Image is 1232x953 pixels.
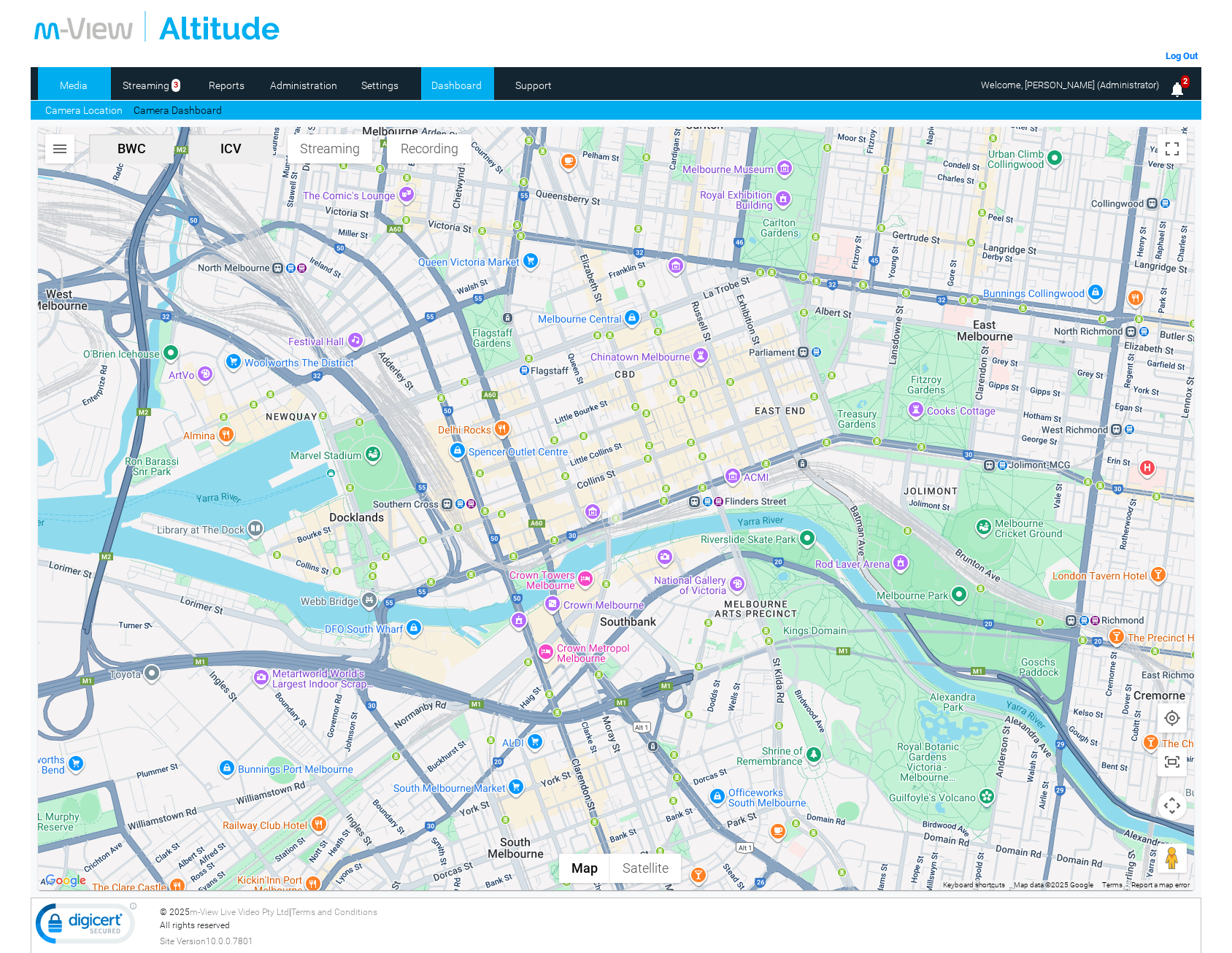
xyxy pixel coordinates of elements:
a: Log Out [1166,50,1198,61]
a: Camera Location [45,103,123,118]
span: Recording [393,141,466,156]
button: Show street map [559,854,610,883]
a: Terms and Conditions [291,907,377,917]
span: 2 [1181,75,1190,89]
a: Open this area in Google Maps (opens a new window) [42,871,90,890]
a: Report a map error [1131,881,1190,889]
a: Media [38,74,109,96]
img: svg+xml,%3Csvg%20xmlns%3D%22http%3A%2F%2Fwww.w3.org%2F2000%2Fsvg%22%20height%3D%2224%22%20viewBox... [51,140,69,158]
button: Show user location [1158,703,1187,733]
a: Settings [344,74,415,96]
button: Recording [387,134,471,163]
img: bell25.png [1169,81,1186,99]
button: Search [45,134,74,163]
a: Dashboard [421,74,492,96]
button: Keyboard shortcuts [943,880,1005,890]
span: BWC [95,141,168,156]
button: Drag Pegman onto the map to open Street View [1158,844,1187,873]
div: © 2025 | All rights reserved [160,906,1197,948]
span: ICV [194,141,267,156]
img: svg+xml,%3Csvg%20xmlns%3D%22http%3A%2F%2Fwww.w3.org%2F2000%2Fsvg%22%20height%3D%2224%22%20viewBox... [1163,753,1181,771]
div: YLF415 [608,495,623,524]
a: Streaming [115,74,177,96]
a: Camera Dashboard [134,103,222,118]
span: Welcome, [PERSON_NAME] (Administrator) [981,80,1159,90]
button: Show satellite imagery [610,854,681,883]
button: ICV [188,134,273,163]
button: Toggle fullscreen view [1158,134,1187,163]
span: Streaming [293,141,366,156]
img: Google [42,871,90,890]
span: Map data ©2025 Google [1014,881,1093,889]
img: svg+xml,%3Csvg%20xmlns%3D%22http%3A%2F%2Fwww.w3.org%2F2000%2Fsvg%22%20height%3D%2224%22%20viewBox... [1163,709,1181,727]
img: DigiCert Secured Site Seal [35,902,137,952]
span: 3 [172,79,180,93]
a: m-View Live Video Pty Ltd [190,907,289,917]
button: Show all cameras [1158,747,1187,776]
div: Site Version [160,935,1197,948]
a: Support [498,74,569,96]
a: Terms (opens in new tab) [1102,881,1123,889]
button: BWC [89,134,174,163]
button: Streaming [288,134,372,163]
a: Reports [191,74,262,96]
span: 10.0.0.7801 [206,935,253,948]
a: Administration [268,74,339,96]
button: Map camera controls [1158,791,1187,820]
